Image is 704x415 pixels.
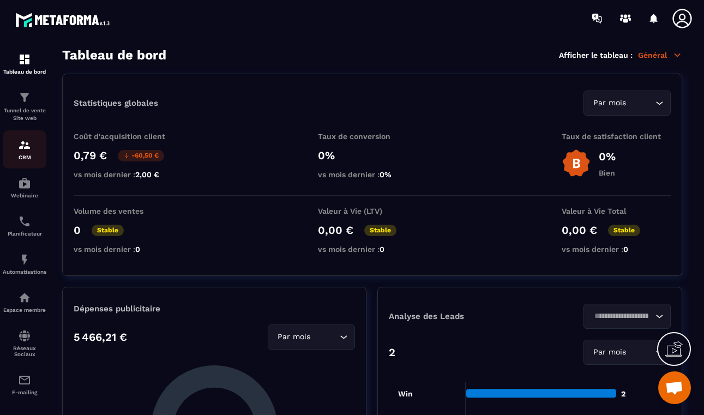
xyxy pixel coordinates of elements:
p: 0 [74,224,81,237]
p: CRM [3,154,46,160]
img: scheduler [18,215,31,228]
a: social-networksocial-networkRéseaux Sociaux [3,321,46,365]
img: automations [18,253,31,266]
div: Search for option [583,91,671,116]
p: 5 466,21 € [74,330,127,344]
img: b-badge-o.b3b20ee6.svg [562,149,591,178]
p: 2 [389,346,395,359]
img: social-network [18,329,31,342]
span: 2,00 € [135,170,159,179]
img: formation [18,91,31,104]
p: Dépenses publicitaire [74,304,355,314]
img: logo [15,10,113,30]
p: Valeur à Vie Total [562,207,671,215]
p: Bien [599,169,616,177]
a: automationsautomationsWebinaire [3,169,46,207]
span: Par mois [275,331,312,343]
p: Taux de conversion [318,132,427,141]
p: vs mois dernier : [74,170,183,179]
p: Stable [92,225,124,236]
p: 0,79 € [74,149,107,162]
div: Search for option [583,340,671,365]
img: automations [18,291,31,304]
img: email [18,374,31,387]
p: vs mois dernier : [318,170,427,179]
p: Tableau de bord [3,69,46,75]
a: automationsautomationsAutomatisations [3,245,46,283]
p: Espace membre [3,307,46,313]
a: formationformationTableau de bord [3,45,46,83]
img: formation [18,53,31,66]
img: formation [18,139,31,152]
p: Stable [364,225,396,236]
p: vs mois dernier : [74,245,183,254]
input: Search for option [312,331,337,343]
span: Par mois [591,97,628,109]
p: Général [638,50,682,60]
a: formationformationCRM [3,130,46,169]
p: Webinaire [3,193,46,199]
input: Search for option [591,310,653,322]
a: formationformationTunnel de vente Site web [3,83,46,130]
h3: Tableau de bord [62,47,166,63]
div: Search for option [268,324,355,350]
div: Ouvrir le chat [658,371,691,404]
p: Volume des ventes [74,207,183,215]
p: Tunnel de vente Site web [3,107,46,122]
p: Planificateur [3,231,46,237]
p: 0,00 € [318,224,353,237]
p: vs mois dernier : [318,245,427,254]
p: vs mois dernier : [562,245,671,254]
input: Search for option [628,97,653,109]
input: Search for option [628,346,653,358]
p: Automatisations [3,269,46,275]
p: Stable [608,225,640,236]
p: Taux de satisfaction client [562,132,671,141]
p: -60,50 € [118,150,164,161]
a: emailemailE-mailing [3,365,46,404]
p: Statistiques globales [74,98,158,108]
span: Par mois [591,346,628,358]
p: Réseaux Sociaux [3,345,46,357]
p: 0,00 € [562,224,597,237]
div: Search for option [583,304,671,329]
p: Afficher le tableau : [559,51,633,59]
span: 0% [380,170,392,179]
p: Coût d'acquisition client [74,132,183,141]
a: automationsautomationsEspace membre [3,283,46,321]
a: schedulerschedulerPlanificateur [3,207,46,245]
span: 0 [623,245,628,254]
span: 0 [135,245,140,254]
span: 0 [380,245,384,254]
p: Valeur à Vie (LTV) [318,207,427,215]
tspan: Win [398,389,413,398]
p: 0% [318,149,427,162]
p: 0% [599,150,616,163]
img: automations [18,177,31,190]
p: Analyse des Leads [389,311,530,321]
p: E-mailing [3,389,46,395]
